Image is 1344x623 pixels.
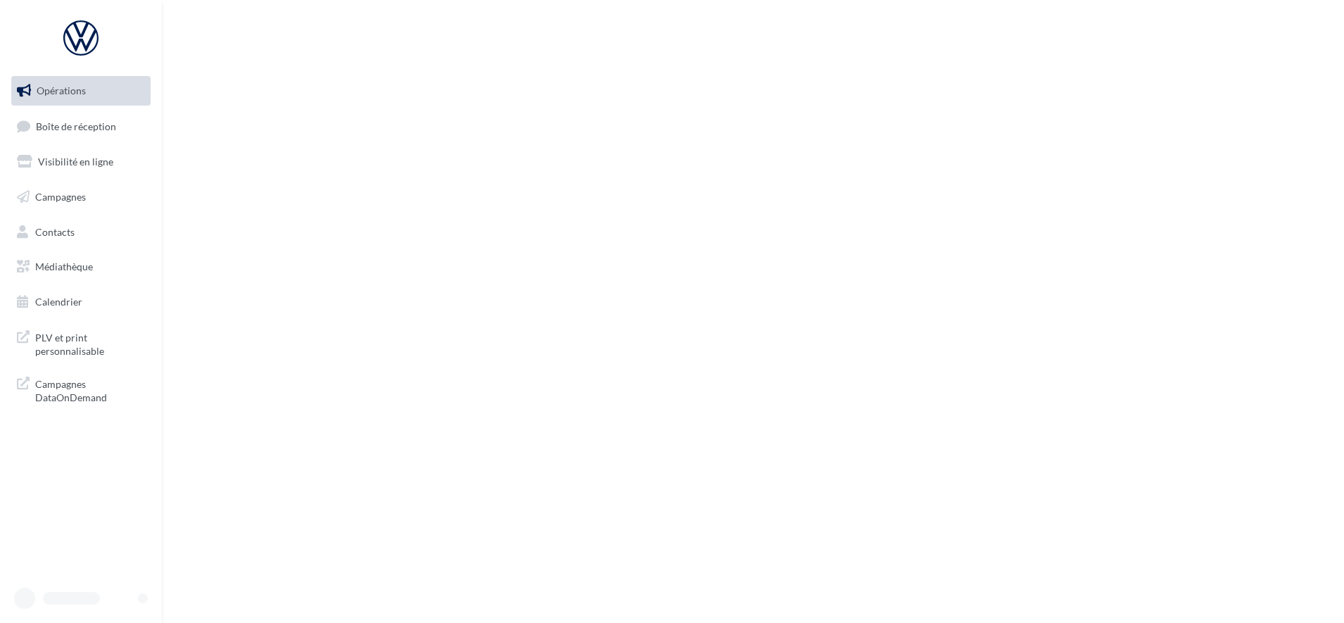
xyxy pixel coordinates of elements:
span: Campagnes [35,191,86,203]
a: Campagnes DataOnDemand [8,369,153,410]
span: Campagnes DataOnDemand [35,375,145,405]
a: Médiathèque [8,252,153,282]
span: PLV et print personnalisable [35,328,145,358]
span: Calendrier [35,296,82,308]
span: Boîte de réception [36,120,116,132]
span: Contacts [35,225,75,237]
span: Visibilité en ligne [38,156,113,168]
a: Visibilité en ligne [8,147,153,177]
a: Calendrier [8,287,153,317]
a: Boîte de réception [8,111,153,141]
span: Opérations [37,84,86,96]
a: Contacts [8,218,153,247]
a: PLV et print personnalisable [8,322,153,364]
a: Campagnes [8,182,153,212]
a: Opérations [8,76,153,106]
span: Médiathèque [35,260,93,272]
